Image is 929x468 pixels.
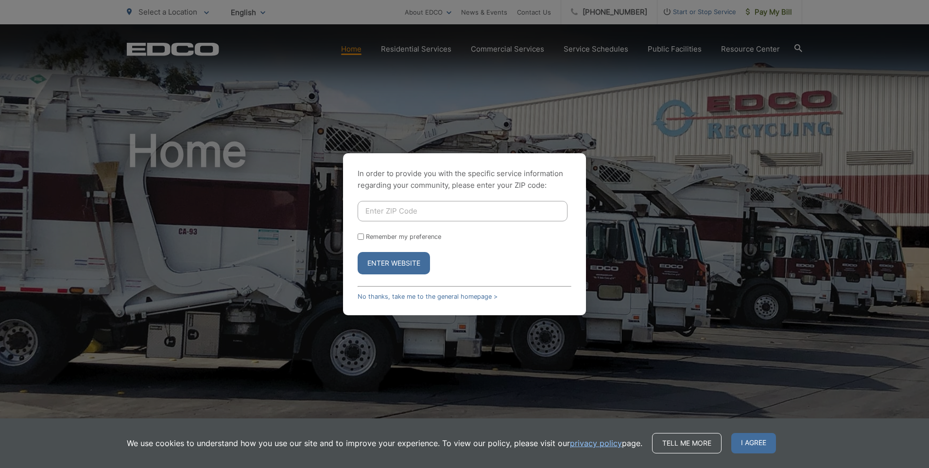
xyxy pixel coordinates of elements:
[358,252,430,274] button: Enter Website
[570,437,622,449] a: privacy policy
[358,168,571,191] p: In order to provide you with the specific service information regarding your community, please en...
[358,201,568,221] input: Enter ZIP Code
[358,293,498,300] a: No thanks, take me to the general homepage >
[731,433,776,453] span: I agree
[366,233,441,240] label: Remember my preference
[127,437,642,449] p: We use cookies to understand how you use our site and to improve your experience. To view our pol...
[652,433,722,453] a: Tell me more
